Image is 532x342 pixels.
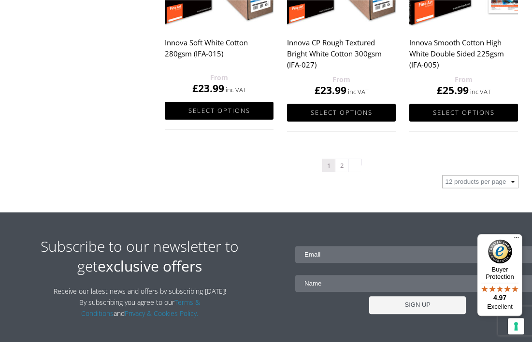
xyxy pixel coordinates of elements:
[125,309,198,318] a: Privacy & Cookies Policy.
[477,234,522,316] button: Trusted Shops TrustmarkBuyer Protection4.97Excellent
[14,236,266,276] h2: Subscribe to our newsletter to get
[51,286,229,319] p: Receive our latest news and offers by subscribing [DATE]! By subscribing you agree to our and
[287,33,396,74] h2: Innova CP Rough Textured Bright White Cotton 300gsm (IFA-027)
[192,82,224,95] bdi: 23.99
[165,158,518,175] nav: Product Pagination
[335,159,348,172] a: Page 2
[511,234,522,246] button: Menu
[165,33,273,72] h2: Innova Soft White Cotton 280gsm (IFA-015)
[315,83,320,97] span: £
[488,239,512,263] img: Trusted Shops Trustmark
[409,33,518,74] h2: Innova Smooth Cotton High White Double Sided 225gsm (IFA-005)
[98,256,202,276] strong: exclusive offers
[493,294,506,301] span: 4.97
[409,104,518,122] a: Select options for “Innova Smooth Cotton High White Double Sided 225gsm (IFA-005)”
[477,266,522,280] p: Buyer Protection
[192,82,198,95] span: £
[165,102,273,120] a: Select options for “Innova Soft White Cotton 280gsm (IFA-015)”
[508,318,524,334] button: Your consent preferences for tracking technologies
[437,83,469,97] bdi: 25.99
[369,296,466,314] input: SIGN UP
[437,83,443,97] span: £
[322,159,335,172] span: Page 1
[477,303,522,311] p: Excellent
[315,83,346,97] bdi: 23.99
[287,104,396,122] a: Select options for “Innova CP Rough Textured Bright White Cotton 300gsm (IFA-027)”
